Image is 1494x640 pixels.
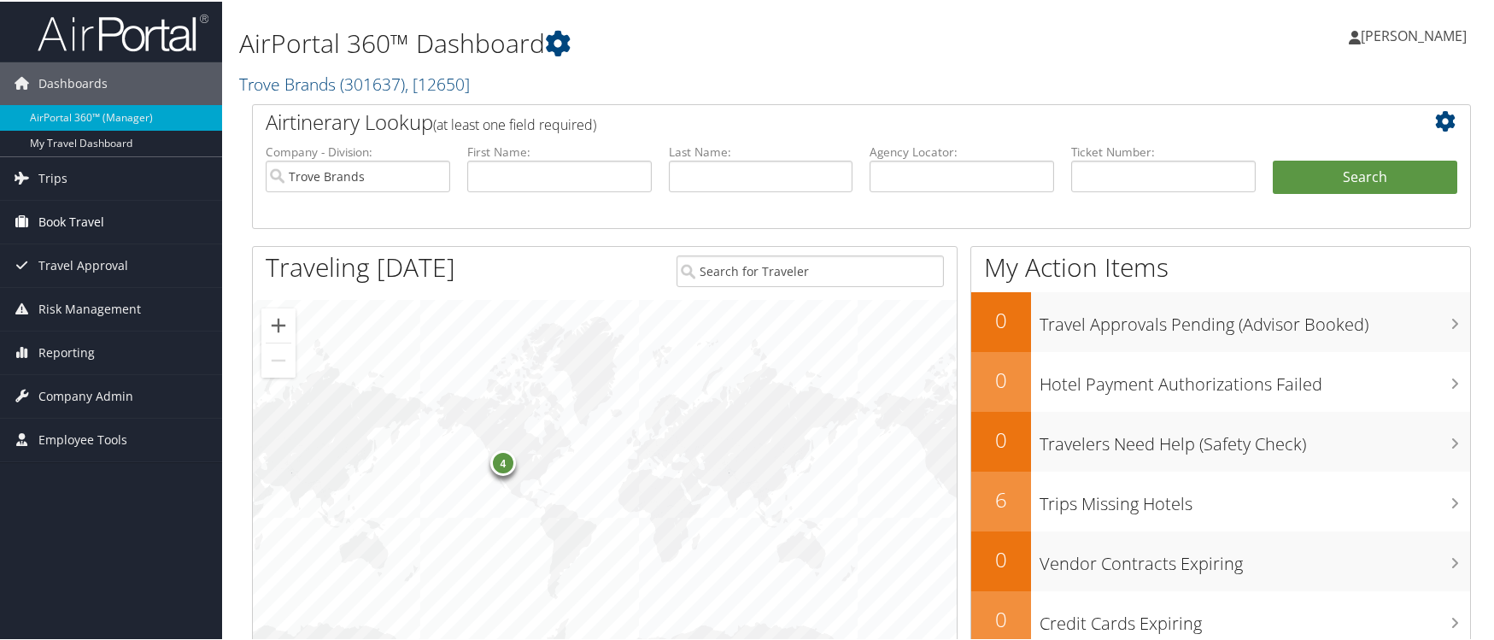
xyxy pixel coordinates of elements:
span: (at least one field required) [433,114,596,132]
h3: Vendor Contracts Expiring [1040,542,1470,574]
span: Risk Management [38,286,141,329]
a: 0Vendor Contracts Expiring [971,530,1470,590]
span: ( 301637 ) [340,71,405,94]
span: Book Travel [38,199,104,242]
a: [PERSON_NAME] [1349,9,1484,60]
button: Search [1273,159,1457,193]
label: Last Name: [669,142,853,159]
span: Reporting [38,330,95,373]
h2: 6 [971,484,1031,513]
label: Agency Locator: [870,142,1054,159]
h2: 0 [971,424,1031,453]
span: Company Admin [38,373,133,416]
h3: Credit Cards Expiring [1040,602,1470,634]
img: airportal-logo.png [38,11,208,51]
label: Company - Division: [266,142,450,159]
label: Ticket Number: [1071,142,1256,159]
h1: Traveling [DATE] [266,248,455,284]
a: 0Hotel Payment Authorizations Failed [971,350,1470,410]
button: Zoom in [261,307,296,341]
a: 0Travel Approvals Pending (Advisor Booked) [971,291,1470,350]
h2: Airtinerary Lookup [266,106,1356,135]
button: Zoom out [261,342,296,376]
h2: 0 [971,304,1031,333]
h3: Travel Approvals Pending (Advisor Booked) [1040,302,1470,335]
h3: Travelers Need Help (Safety Check) [1040,422,1470,455]
a: 6Trips Missing Hotels [971,470,1470,530]
h2: 0 [971,364,1031,393]
span: , [ 12650 ] [405,71,470,94]
div: 4 [490,449,516,474]
a: Trove Brands [239,71,470,94]
h3: Hotel Payment Authorizations Failed [1040,362,1470,395]
a: 0Travelers Need Help (Safety Check) [971,410,1470,470]
h1: My Action Items [971,248,1470,284]
span: Travel Approval [38,243,128,285]
h2: 0 [971,543,1031,572]
span: Trips [38,156,67,198]
h2: 0 [971,603,1031,632]
h3: Trips Missing Hotels [1040,482,1470,514]
span: Dashboards [38,61,108,103]
label: First Name: [467,142,652,159]
input: Search for Traveler [677,254,944,285]
h1: AirPortal 360™ Dashboard [239,24,1069,60]
span: Employee Tools [38,417,127,460]
span: [PERSON_NAME] [1361,25,1467,44]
